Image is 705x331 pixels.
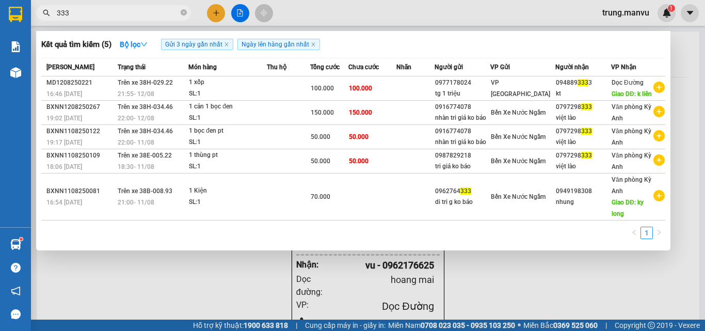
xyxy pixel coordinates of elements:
[118,187,172,195] span: Trên xe 38B-008.93
[578,79,588,86] span: 333
[435,186,490,197] div: 0962764
[181,9,187,15] span: close-circle
[435,126,490,137] div: 0916774078
[46,77,115,88] div: MD1208250221
[349,85,372,92] span: 100.000
[118,90,154,98] span: 21:55 - 12/08
[118,139,154,146] span: 22:00 - 11/08
[11,263,21,273] span: question-circle
[611,64,636,71] span: VP Nhận
[118,199,154,206] span: 21:00 - 11/08
[189,113,266,124] div: SL: 1
[628,227,640,239] button: left
[653,227,665,239] li: Next Page
[189,185,266,197] div: 1 Kiện
[653,106,665,117] span: plus-circle
[46,163,82,170] span: 18:06 [DATE]
[435,161,490,172] div: tri giá ko báo
[189,88,266,100] div: SL: 1
[20,238,23,241] sup: 1
[435,137,490,148] div: nhàn tri giá ko báo
[612,79,644,86] span: Dọc Đường
[491,157,546,165] span: Bến Xe Nước Ngầm
[189,150,266,161] div: 1 thùng pt
[612,199,644,217] span: Giao DĐ: ky long
[189,197,266,208] div: SL: 1
[612,103,651,122] span: Văn phòng Kỳ Anh
[612,128,651,146] span: Văn phòng Kỳ Anh
[581,152,592,159] span: 333
[46,115,82,122] span: 19:02 [DATE]
[11,309,21,319] span: message
[189,101,266,113] div: 1 cản 1 bọc đen
[57,7,179,19] input: Tìm tên, số ĐT hoặc mã đơn
[118,79,173,86] span: Trên xe 38H-029.22
[653,82,665,93] span: plus-circle
[118,103,173,111] span: Trên xe 38H-034.46
[348,64,379,71] span: Chưa cước
[311,157,330,165] span: 50.000
[311,42,316,47] span: close
[118,115,154,122] span: 22:00 - 12/08
[555,64,589,71] span: Người nhận
[435,64,463,71] span: Người gửi
[11,286,21,296] span: notification
[118,64,146,71] span: Trạng thái
[349,157,368,165] span: 50.000
[631,229,637,235] span: left
[435,102,490,113] div: 0916774078
[189,137,266,148] div: SL: 1
[224,42,229,47] span: close
[310,64,340,71] span: Tổng cước
[46,186,115,197] div: BXNN1108250081
[9,7,22,22] img: logo-vxr
[46,90,82,98] span: 16:46 [DATE]
[267,64,286,71] span: Thu hộ
[612,90,652,98] span: Giao DĐ: k liên
[460,187,471,195] span: 333
[189,125,266,137] div: 1 bọc đen pt
[628,227,640,239] li: Previous Page
[10,67,21,78] img: warehouse-icon
[396,64,411,71] span: Nhãn
[46,150,115,161] div: BXNN1108250109
[490,64,510,71] span: VP Gửi
[311,85,334,92] span: 100.000
[140,41,148,48] span: down
[556,113,611,123] div: việt lào
[161,39,233,50] span: Gửi 3 ngày gần nhất
[612,176,651,195] span: Văn phòng Kỳ Anh
[491,79,550,98] span: VP [GEOGRAPHIC_DATA]
[491,109,546,116] span: Bến Xe Nước Ngầm
[653,130,665,141] span: plus-circle
[118,128,173,135] span: Trên xe 38H-034.46
[581,103,592,111] span: 333
[653,190,665,201] span: plus-circle
[46,139,82,146] span: 19:17 [DATE]
[46,64,94,71] span: [PERSON_NAME]
[46,199,82,206] span: 16:54 [DATE]
[46,126,115,137] div: BXNN1108250122
[188,64,217,71] span: Món hàng
[118,152,172,159] span: Trên xe 38E-005.22
[491,193,546,200] span: Bến Xe Nước Ngầm
[612,152,651,170] span: Văn phòng Kỳ Anh
[556,161,611,172] div: việt lào
[435,113,490,123] div: nhàn tri giá ko báo
[491,133,546,140] span: Bến Xe Nước Ngầm
[181,8,187,18] span: close-circle
[10,239,21,250] img: warehouse-icon
[435,150,490,161] div: 0987829218
[349,133,368,140] span: 50.000
[41,39,111,50] h3: Kết quả tìm kiếm ( 5 )
[111,36,156,53] button: Bộ lọcdown
[653,154,665,166] span: plus-circle
[311,133,330,140] span: 50.000
[581,128,592,135] span: 333
[656,229,662,235] span: right
[311,193,330,200] span: 70.000
[349,109,372,116] span: 150.000
[640,227,653,239] li: 1
[653,227,665,239] button: right
[435,77,490,88] div: 0977178024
